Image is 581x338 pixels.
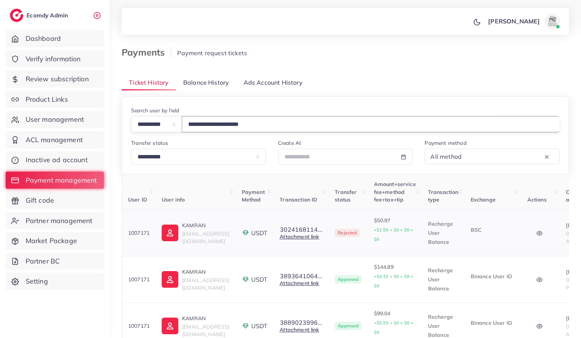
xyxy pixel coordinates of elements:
[280,233,319,240] a: Attachment link
[26,115,84,124] span: User management
[566,230,579,245] span: 02:39 AM
[280,273,323,279] button: 3893641064...
[6,273,104,290] a: Setting
[244,78,303,87] span: Ads Account History
[26,256,60,266] span: Partner BC
[26,34,61,43] span: Dashboard
[374,309,416,337] p: $99.04
[162,318,178,334] img: ic-user-info.36bf1079.svg
[280,196,317,203] span: Transaction ID
[6,172,104,189] a: Payment management
[251,229,268,237] span: USDT
[26,54,81,64] span: Verify information
[182,323,229,338] span: [EMAIL_ADDRESS][DOMAIN_NAME]
[26,195,54,205] span: Gift code
[470,196,495,203] span: Exchange
[470,272,515,281] p: Binance User ID
[122,47,171,58] h3: Payments
[278,139,301,147] label: Create At
[464,150,543,162] input: Search for option
[566,277,579,291] span: 05:25 PM
[183,78,229,87] span: Balance History
[527,196,546,203] span: Actions
[182,314,229,323] p: KAMRAN
[566,323,579,338] span: 05:40 AM
[128,196,147,203] span: User ID
[242,229,249,237] img: payment
[425,149,559,164] div: Search for option
[6,232,104,250] a: Market Package
[131,107,179,114] label: Search user by field
[545,14,560,29] img: avatar
[428,189,459,203] span: Transaction type
[374,227,413,242] small: +$1.50 + $0 + $0 + $0
[26,135,83,145] span: ACL management
[335,275,362,284] span: Approved
[182,230,229,245] span: [EMAIL_ADDRESS][DOMAIN_NAME]
[182,221,229,230] p: KAMRAN
[162,225,178,241] img: ic-user-info.36bf1079.svg
[26,216,93,226] span: Partner management
[162,271,178,288] img: ic-user-info.36bf1079.svg
[6,70,104,88] a: Review subscription
[242,276,249,283] img: payment
[425,139,466,147] label: Payment method
[26,12,70,19] h2: Ecomdy Admin
[6,253,104,270] a: Partner BC
[26,276,48,286] span: Setting
[280,226,323,233] button: 3024168114...
[470,225,515,234] p: BSC
[26,95,68,104] span: Product Links
[6,30,104,47] a: Dashboard
[6,111,104,128] a: User management
[182,277,229,291] span: [EMAIL_ADDRESS][DOMAIN_NAME]
[128,321,150,330] p: 1007171
[251,322,268,330] span: USDT
[428,219,459,247] p: Recharge User Balance
[10,9,70,22] a: logoEcomdy Admin
[374,181,416,203] span: Amount+service fee+method fee+tax+tip
[484,14,563,29] a: [PERSON_NAME]avatar
[429,151,463,162] span: All method
[242,322,249,330] img: payment
[6,192,104,209] a: Gift code
[162,196,185,203] span: User info
[374,262,416,290] p: $144.89
[242,189,265,203] span: Payment Method
[6,212,104,229] a: Partner management
[335,322,362,330] span: Approved
[26,175,97,185] span: Payment management
[177,49,247,57] span: Payment request tickets
[128,275,150,284] p: 1007171
[251,275,268,284] span: USDT
[280,319,323,326] button: 3889023996...
[374,216,416,244] p: $50.97
[6,91,104,108] a: Product Links
[182,267,229,276] p: KAMRAN
[128,228,150,237] p: 1007171
[470,318,515,327] p: Binance User ID
[26,155,88,165] span: Inactive ad account
[26,74,89,84] span: Review subscription
[280,280,319,287] a: Attachment link
[26,236,77,246] span: Market Package
[374,274,413,288] small: +$4.32 + $0 + $0 + $0
[6,131,104,149] a: ACL management
[6,50,104,68] a: Verify information
[335,189,357,203] span: Transfer status
[335,229,360,237] span: Rejected
[488,17,540,26] p: [PERSON_NAME]
[6,151,104,169] a: Inactive ad account
[10,9,23,22] img: logo
[374,320,413,335] small: +$5.93 + $0 + $0 + $0
[545,152,549,161] button: Clear Selected
[129,78,168,87] span: Ticket History
[428,266,459,293] p: Recharge User Balance
[280,326,319,333] a: Attachment link
[131,139,168,147] label: Transfer status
